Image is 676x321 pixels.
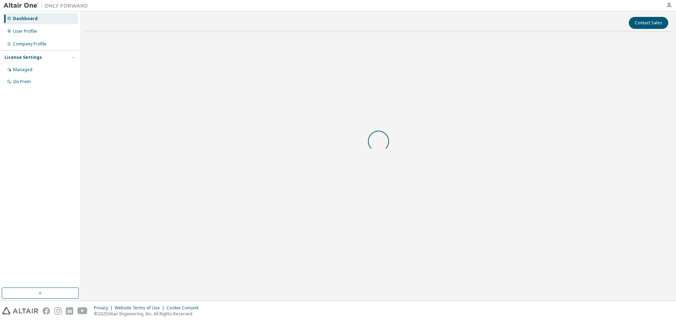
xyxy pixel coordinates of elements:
img: Altair One [4,2,92,9]
img: instagram.svg [54,307,62,315]
div: License Settings [5,55,42,60]
button: Contact Sales [629,17,668,29]
div: Website Terms of Use [115,305,167,311]
div: Managed [13,67,32,73]
img: facebook.svg [43,307,50,315]
img: linkedin.svg [66,307,73,315]
div: Privacy [94,305,115,311]
div: User Profile [13,29,37,34]
div: On Prem [13,79,31,85]
div: Cookie Consent [167,305,203,311]
div: Dashboard [13,16,38,21]
img: youtube.svg [77,307,88,315]
img: altair_logo.svg [2,307,38,315]
p: © 2025 Altair Engineering, Inc. All Rights Reserved. [94,311,203,317]
div: Company Profile [13,41,46,47]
